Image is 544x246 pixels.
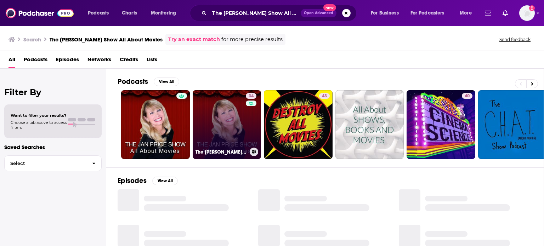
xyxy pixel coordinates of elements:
span: Monitoring [151,8,176,18]
h3: Search [23,36,41,43]
span: Logged in as NickG [519,5,535,21]
button: open menu [455,7,481,19]
button: Show profile menu [519,5,535,21]
span: Want to filter your results? [11,113,67,118]
p: Saved Searches [4,144,102,150]
input: Search podcasts, credits, & more... [209,7,301,19]
button: open menu [366,7,408,19]
a: 34 [246,93,256,99]
div: Search podcasts, credits, & more... [197,5,363,21]
svg: Add a profile image [529,5,535,11]
span: Select [5,161,86,166]
button: open menu [406,7,455,19]
span: Open Advanced [304,11,333,15]
a: Show notifications dropdown [482,7,494,19]
a: 40 [407,90,475,159]
span: for more precise results [221,35,283,44]
a: Podcasts [24,54,47,68]
a: Show notifications dropdown [500,7,511,19]
span: Charts [122,8,137,18]
h3: The [PERSON_NAME] Show [195,149,247,155]
button: Open AdvancedNew [301,9,336,17]
span: Choose a tab above to access filters. [11,120,67,130]
button: View All [154,78,179,86]
a: Credits [120,54,138,68]
span: 43 [322,93,327,100]
h2: Podcasts [118,77,148,86]
a: PodcastsView All [118,77,179,86]
a: 43 [319,93,330,99]
a: 43 [264,90,333,159]
a: Try an exact match [168,35,220,44]
h2: Episodes [118,176,147,185]
span: For Podcasters [410,8,444,18]
span: More [460,8,472,18]
span: New [323,4,336,11]
a: 34The [PERSON_NAME] Show [193,90,261,159]
span: 40 [465,93,470,100]
button: open menu [146,7,185,19]
button: open menu [83,7,118,19]
button: Send feedback [497,36,533,42]
span: 34 [249,93,254,100]
a: EpisodesView All [118,176,178,185]
a: All [8,54,15,68]
h3: The [PERSON_NAME] Show All About Movies [50,36,163,43]
a: Lists [147,54,157,68]
button: Select [4,155,102,171]
span: For Business [371,8,399,18]
a: Charts [117,7,141,19]
a: Episodes [56,54,79,68]
h2: Filter By [4,87,102,97]
span: Podcasts [88,8,109,18]
a: 40 [462,93,472,99]
img: User Profile [519,5,535,21]
a: Networks [87,54,111,68]
button: View All [152,177,178,185]
img: Podchaser - Follow, Share and Rate Podcasts [6,6,74,20]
